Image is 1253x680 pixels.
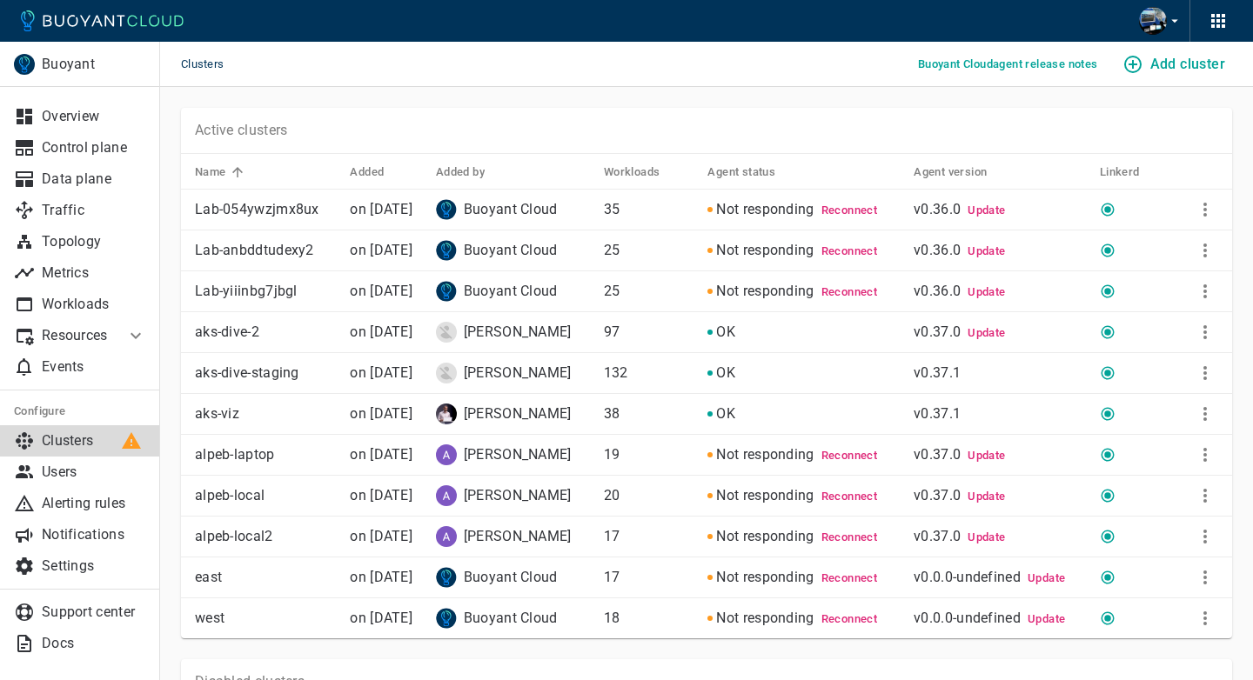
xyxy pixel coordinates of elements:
span: Added by [436,164,507,180]
h5: Workloads [604,165,660,179]
span: [object Object] [716,405,735,422]
h5: Configure [14,404,146,418]
button: More [1192,319,1218,345]
p: v0.37.0 [914,528,1086,545]
div: Buoyant Cloud [436,240,590,261]
span: Mon, 18 Aug 2025 13:24:42 PDT / Mon, 18 Aug 2025 20:24:42 UTC [350,528,412,544]
p: Resources [42,327,111,344]
p: Metrics [42,264,146,282]
span: Reconnect [821,244,878,257]
p: v0.36.0 [914,201,1086,218]
p: 17 [604,569,694,586]
p: 25 [604,283,694,300]
p: Buoyant Cloud [464,242,558,259]
button: More [1192,483,1218,509]
h5: Linkerd [1100,165,1140,179]
span: Reconnect [821,530,878,543]
p: 35 [604,201,694,218]
div: Alejandro Pedraza [436,485,590,506]
p: Overview [42,108,146,125]
span: Reconnect [821,571,878,584]
p: v0.0.0-undefined [914,610,1086,627]
relative-time: on [DATE] [350,323,412,340]
img: zaharidichev@gmail.com [436,403,457,424]
span: Tue, 29 Jul 2025 10:27:59 PDT / Tue, 29 Jul 2025 17:27:59 UTC [350,242,412,258]
p: Buoyant [42,56,145,73]
p: alpeb-local [195,487,336,504]
p: west [195,610,336,627]
p: Traffic [42,202,146,219]
span: Reconnect [821,490,878,503]
p: alpeb-laptop [195,446,336,463]
span: [object Object] [716,446,814,463]
a: Buoyant Cloudagent release notes [911,55,1105,71]
p: [PERSON_NAME] [464,405,572,423]
button: More [1192,442,1218,468]
p: Clusters [42,432,146,450]
p: Buoyant Cloud [464,610,558,627]
p: 20 [604,487,694,504]
p: v0.37.0 [914,446,1086,463]
p: aks-dive-staging [195,364,336,382]
relative-time: on [DATE] [350,610,412,626]
span: Update [968,326,1005,339]
button: More [1192,197,1218,223]
span: Agent status [707,164,798,180]
span: [object Object] [716,283,814,299]
p: v0.0.0-undefined [914,569,1086,586]
p: 17 [604,528,694,545]
span: Update [1028,612,1065,625]
span: [object Object] [716,201,814,217]
p: [PERSON_NAME] [464,528,572,545]
p: aks-viz [195,405,336,423]
p: Data plane [42,170,146,188]
span: Update [968,203,1005,217]
p: Lab-anbddtudexy2 [195,242,336,259]
h5: Name [195,165,226,179]
h5: Agent version [914,165,987,179]
p: alpeb-local2 [195,528,336,545]
img: alejandro@buoyant.io [436,444,457,465]
span: Update [1028,571,1065,584]
h5: Added [350,165,384,179]
relative-time: on [DATE] [350,364,412,381]
p: aks-dive-2 [195,323,336,341]
span: Wed, 11 Sep 2024 14:12:37 PDT / Wed, 11 Sep 2024 21:12:37 UTC [350,487,412,503]
p: 97 [604,323,694,341]
relative-time: on [DATE] [350,405,412,422]
p: Alerting rules [42,495,146,512]
button: Add cluster [1119,49,1232,80]
p: v0.36.0 [914,242,1086,259]
p: Buoyant Cloud [464,569,558,586]
span: Mon, 19 Aug 2019 22:27:25 PDT / Tue, 20 Aug 2019 05:27:25 UTC [350,323,412,340]
p: Control plane [42,139,146,157]
span: Update [968,530,1005,543]
span: Added [350,164,406,180]
relative-time: on [DATE] [350,242,412,258]
p: 38 [604,405,694,423]
p: Users [42,463,146,481]
img: kl@buoyant.io [436,322,457,343]
relative-time: on [DATE] [350,446,412,463]
h5: Agent status [707,165,775,179]
span: Tue, 14 Dec 2021 05:49:22 PST / Tue, 14 Dec 2021 13:49:22 UTC [350,405,412,422]
div: Alejandro Pedraza [436,526,590,547]
span: Agent version [914,164,1009,180]
h5: Added by [436,165,485,179]
span: Reconnect [821,449,878,462]
img: kl@buoyant.io [436,363,457,383]
img: Buoyant [14,54,35,75]
div: Buoyant Cloud [436,281,590,302]
relative-time: on [DATE] [350,569,412,585]
button: More [1192,605,1218,631]
span: [object Object] [716,242,814,258]
span: Tue, 29 Jul 2025 11:45:48 PDT / Tue, 29 Jul 2025 18:45:48 UTC [350,201,412,217]
h5: Buoyant Cloud agent release notes [918,57,1098,71]
p: Buoyant Cloud [464,283,558,300]
img: Andrew Seigner [1139,7,1167,35]
button: Buoyant Cloudagent release notes [911,51,1105,77]
p: Lab-yiiinbg7jbgl [195,283,336,300]
p: Workloads [42,296,146,313]
span: Update [968,449,1005,462]
p: Topology [42,233,146,250]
